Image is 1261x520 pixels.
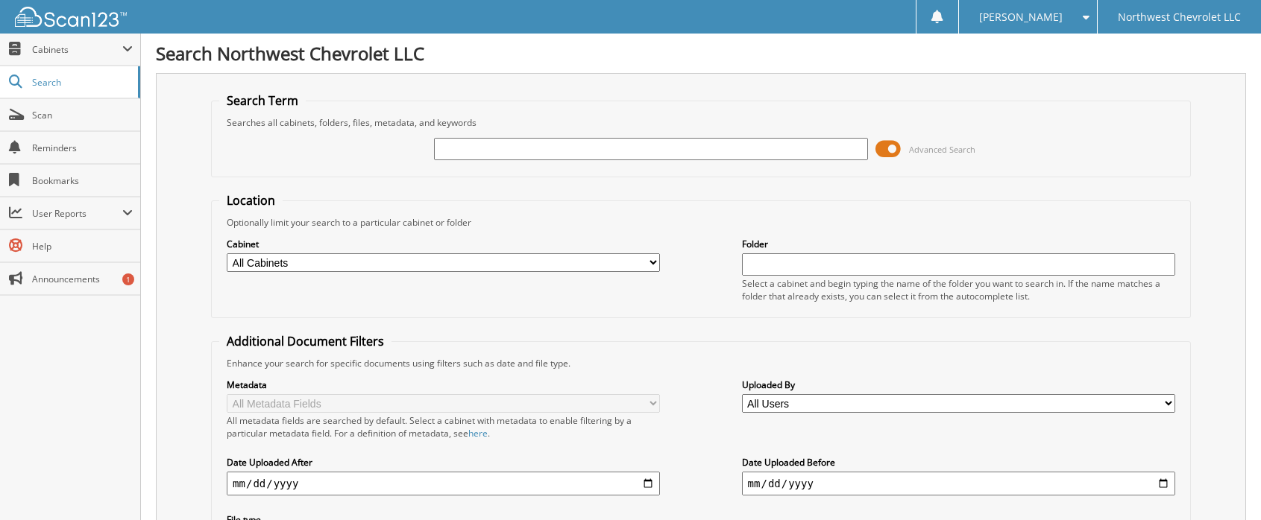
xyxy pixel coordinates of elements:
span: Announcements [32,273,133,285]
div: Select a cabinet and begin typing the name of the folder you want to search in. If the name match... [742,277,1175,302]
label: Uploaded By [742,378,1175,391]
span: Scan [32,109,133,121]
div: All metadata fields are searched by default. Select a cabinet with metadata to enable filtering b... [227,414,660,440]
input: end [742,472,1175,495]
span: [PERSON_NAME] [979,13,1063,22]
a: here [468,427,488,440]
label: Folder [742,238,1175,250]
span: Bookmarks [32,174,133,187]
legend: Search Term [219,92,306,109]
span: Cabinets [32,43,122,56]
legend: Additional Document Filters [219,333,391,349]
span: Search [32,76,130,89]
div: 1 [122,273,134,285]
div: Optionally limit your search to a particular cabinet or folder [219,216,1183,229]
span: User Reports [32,207,122,220]
div: Enhance your search for specific documents using filters such as date and file type. [219,357,1183,370]
label: Cabinet [227,238,660,250]
span: Help [32,240,133,253]
label: Date Uploaded After [227,456,660,469]
img: scan123-logo-white.svg [15,7,127,27]
label: Metadata [227,378,660,391]
span: Northwest Chevrolet LLC [1118,13,1241,22]
label: Date Uploaded Before [742,456,1175,469]
span: Reminders [32,142,133,154]
input: start [227,472,660,495]
span: Advanced Search [909,144,975,155]
h1: Search Northwest Chevrolet LLC [156,41,1246,66]
legend: Location [219,192,283,209]
div: Searches all cabinets, folders, files, metadata, and keywords [219,116,1183,129]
